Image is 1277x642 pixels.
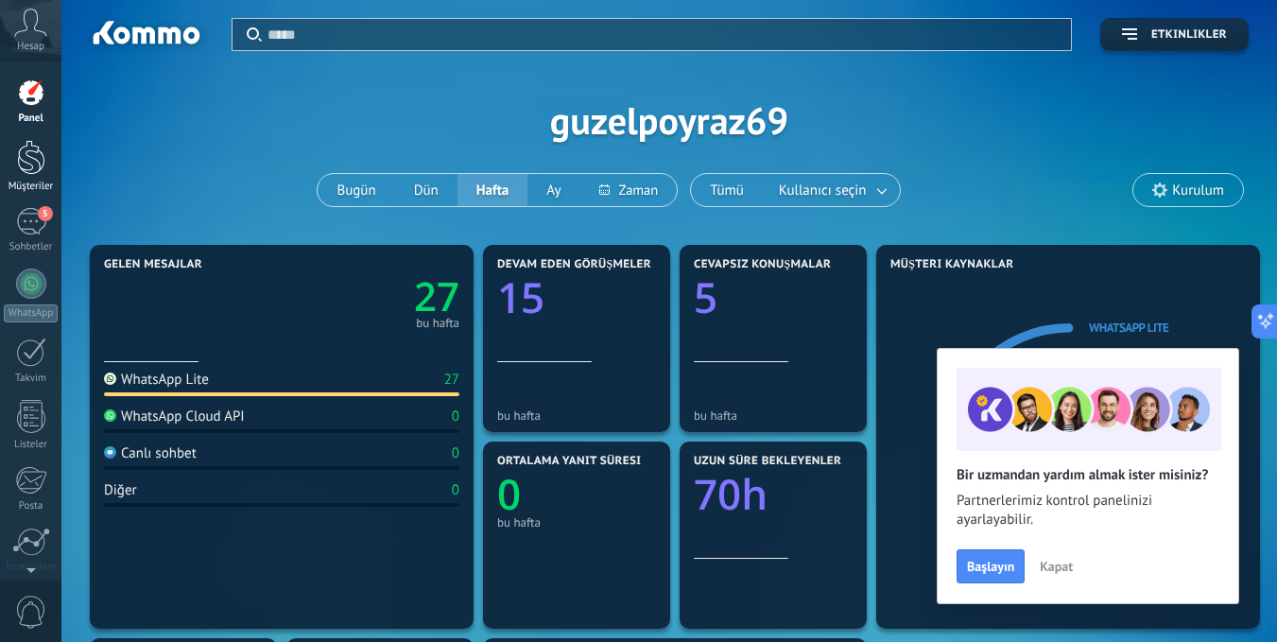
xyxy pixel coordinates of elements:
span: Kapat [1040,560,1073,573]
div: WhatsApp [4,304,58,322]
button: Dün [395,174,457,206]
div: bu hafta [694,408,853,423]
span: Uzun süre bekleyenler [694,455,841,468]
a: 70h [694,465,853,522]
div: Listeler [4,439,59,451]
div: 27 [444,371,459,389]
span: Ortalama yanıt süresi [497,455,641,468]
div: WhatsApp Cloud API [104,408,245,425]
span: Başlayın [967,560,1014,573]
text: 0 [497,465,521,522]
button: Başlayın [957,549,1025,583]
a: 27 [282,269,459,323]
span: Müşteri Kaynaklar [890,258,1014,271]
img: WhatsApp Cloud API [104,409,116,422]
text: 15 [497,269,544,325]
div: bu hafta [497,515,656,529]
button: Hafta [457,174,528,206]
span: Gelen mesajlar [104,258,202,271]
div: 0 [452,481,459,499]
div: WhatsApp Lite [104,371,209,389]
img: WhatsApp Lite [104,373,116,385]
div: Canlı sohbet [104,444,197,462]
div: bu hafta [497,408,656,423]
span: Kullanıcı seçin [775,178,871,203]
div: bu hafta [416,319,459,328]
button: Ay [527,174,579,206]
span: Kurulum [1172,182,1224,199]
button: Tümü [691,174,763,206]
div: Müşteriler [4,181,59,193]
div: Diğer [104,481,137,499]
span: Partnerlerimiz kontrol panelinizi ayarlayabilir. [957,492,1219,529]
span: Devam eden görüşmeler [497,258,651,271]
div: Sohbetler [4,241,59,253]
span: Etkinlikler [1151,28,1227,42]
div: Takvim [4,373,59,385]
span: Hesap [17,41,44,53]
div: Panel [4,113,59,125]
text: 27 [414,269,459,323]
button: Etkinlikler [1100,18,1249,51]
div: Posta [4,500,59,512]
button: Zaman [580,174,678,206]
text: 70h [694,465,768,522]
h2: Bir uzmandan yardım almak ister misiniz? [957,466,1219,484]
button: Kapat [1031,552,1081,581]
div: 0 [452,408,459,425]
div: 0 [452,444,459,462]
button: Kullanıcı seçin [763,174,900,206]
span: 5 [38,206,53,221]
img: Canlı sohbet [104,446,116,459]
a: WhatsApp Lite [1089,320,1168,336]
button: Bugün [318,174,394,206]
text: 5 [694,269,717,325]
span: Cevapsız konuşmalar [694,258,831,271]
